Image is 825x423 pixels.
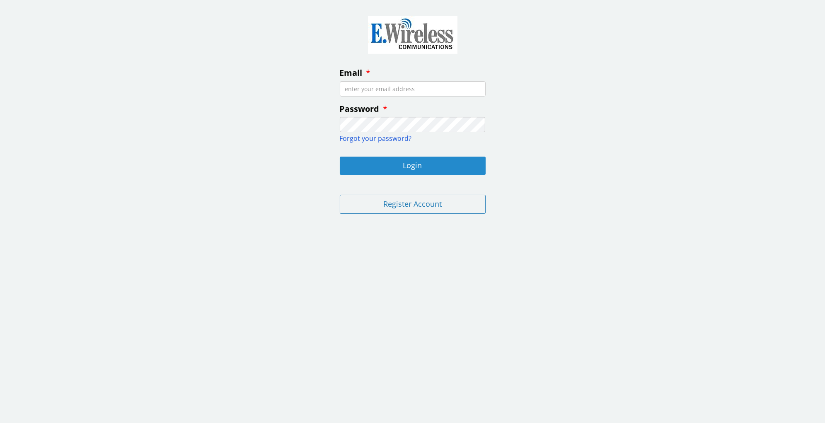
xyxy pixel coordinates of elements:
button: Login [340,157,486,175]
span: Email [340,67,363,78]
button: Register Account [340,195,486,214]
span: Password [340,103,380,114]
a: Forgot your password? [340,134,412,143]
input: enter your email address [340,81,486,97]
